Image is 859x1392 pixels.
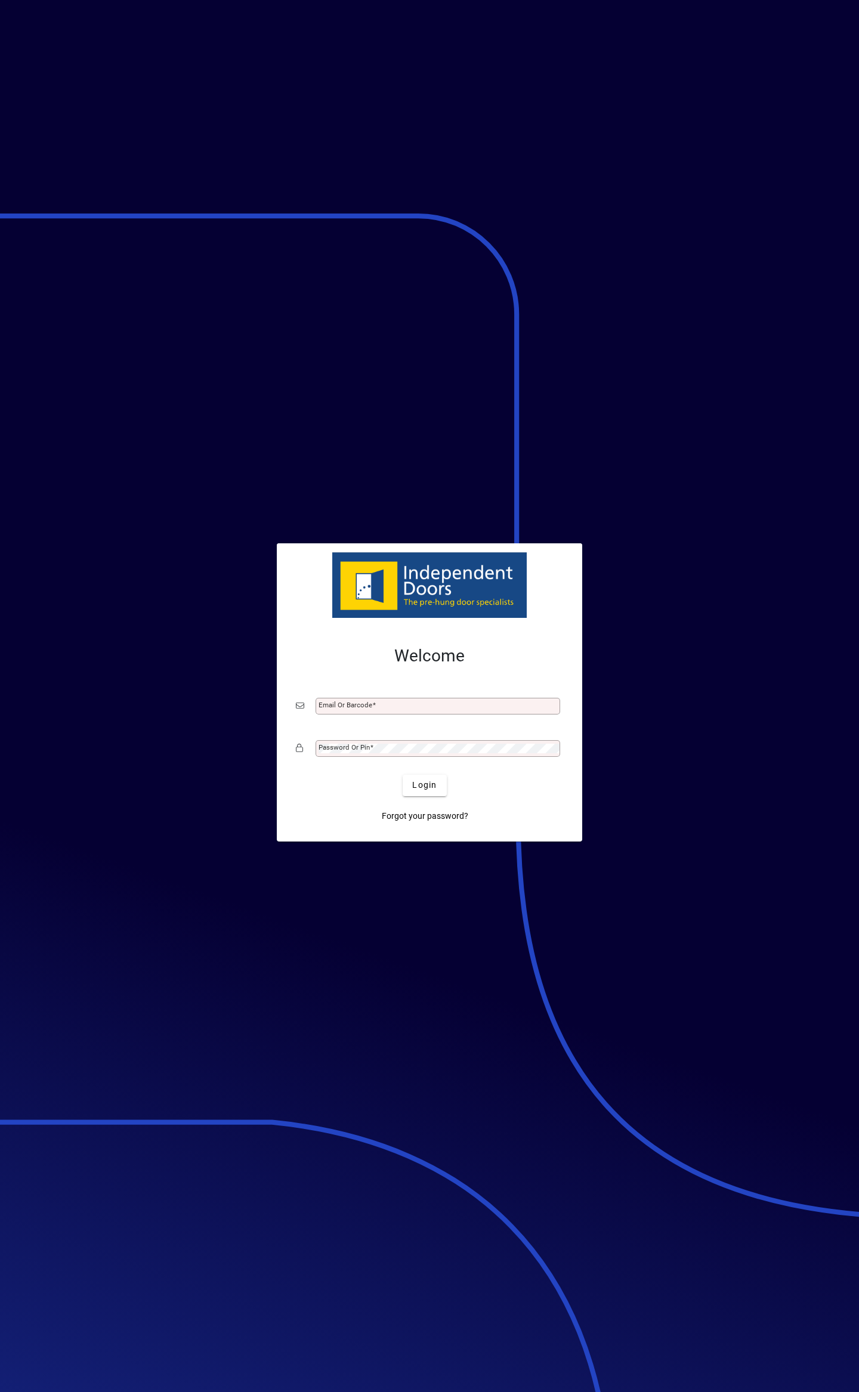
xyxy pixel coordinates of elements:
[382,810,468,822] span: Forgot your password?
[403,775,446,796] button: Login
[377,806,473,827] a: Forgot your password?
[296,646,563,666] h2: Welcome
[412,779,437,791] span: Login
[319,743,370,751] mat-label: Password or Pin
[319,701,372,709] mat-label: Email or Barcode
